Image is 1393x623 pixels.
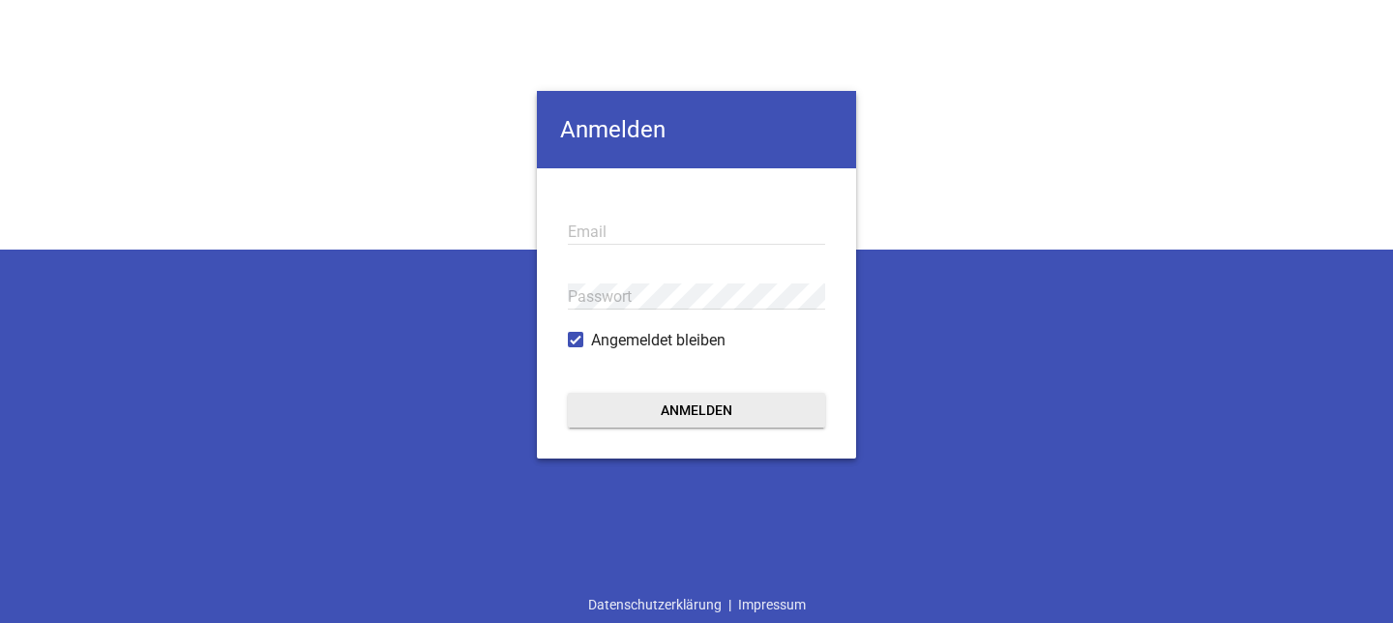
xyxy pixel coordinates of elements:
button: Anmelden [568,393,825,428]
a: Datenschutzerklärung [581,586,728,623]
h4: Anmelden [537,91,856,168]
a: Impressum [731,586,813,623]
div: | [581,586,813,623]
span: Angemeldet bleiben [591,329,726,352]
